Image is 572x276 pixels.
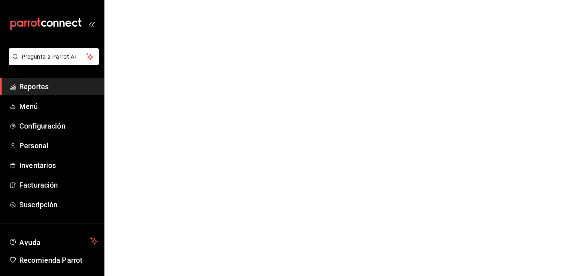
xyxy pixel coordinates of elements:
button: open_drawer_menu [88,21,95,27]
span: Reportes [19,81,98,92]
button: Pregunta a Parrot AI [9,48,99,65]
span: Ayuda [19,236,87,246]
span: Facturación [19,180,98,190]
a: Pregunta a Parrot AI [6,58,99,67]
span: Recomienda Parrot [19,255,98,266]
span: Pregunta a Parrot AI [22,53,86,61]
span: Configuración [19,121,98,131]
span: Inventarios [19,160,98,171]
span: Personal [19,140,98,151]
span: Menú [19,101,98,112]
span: Suscripción [19,199,98,210]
